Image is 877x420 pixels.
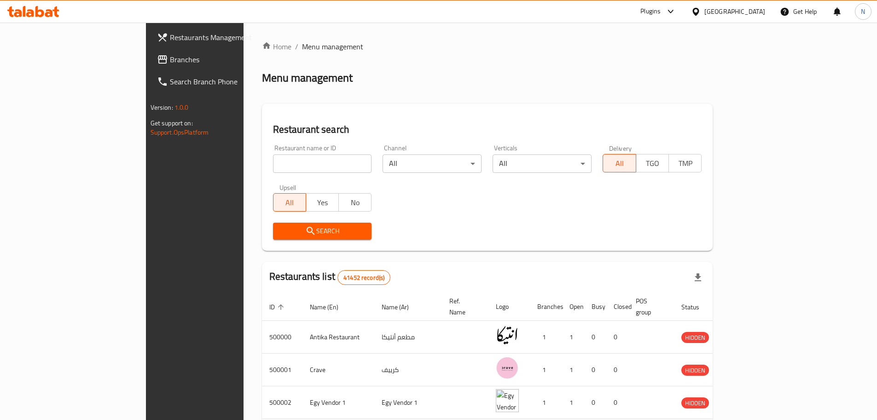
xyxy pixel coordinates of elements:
button: All [603,154,636,172]
span: Name (Ar) [382,302,421,313]
span: TGO [640,157,665,170]
span: Search [280,225,365,237]
span: 41452 record(s) [338,273,390,282]
h2: Restaurant search [273,123,702,136]
td: 0 [606,321,628,354]
a: Support.OpsPlatform [151,126,209,138]
div: Export file [687,266,709,289]
li: / [295,41,298,52]
td: 0 [606,354,628,386]
td: 1 [562,354,584,386]
td: Crave [302,354,374,386]
td: 1 [562,386,584,419]
span: HIDDEN [681,365,709,376]
td: 0 [584,354,606,386]
h2: Restaurants list [269,270,391,285]
a: Restaurants Management [150,26,292,48]
span: TMP [673,157,698,170]
th: Closed [606,293,628,321]
button: TGO [636,154,669,172]
div: HIDDEN [681,365,709,376]
img: Egy Vendor 1 [496,389,519,412]
span: POS group [636,296,663,318]
span: 1.0.0 [174,101,189,113]
a: Search Branch Phone [150,71,292,93]
span: ID [269,302,287,313]
th: Branches [530,293,562,321]
span: Name (En) [310,302,350,313]
div: [GEOGRAPHIC_DATA] [704,6,765,17]
img: Antika Restaurant [496,324,519,347]
span: Yes [310,196,335,209]
td: 1 [530,321,562,354]
button: TMP [668,154,702,172]
img: Crave [496,356,519,379]
span: All [607,157,632,170]
button: Search [273,223,372,240]
h2: Menu management [262,71,353,85]
button: No [338,193,372,212]
span: Branches [170,54,285,65]
td: 0 [584,386,606,419]
td: 1 [530,386,562,419]
th: Open [562,293,584,321]
div: Plugins [640,6,661,17]
button: All [273,193,306,212]
span: No [343,196,368,209]
span: Status [681,302,711,313]
div: All [493,154,592,173]
th: Busy [584,293,606,321]
td: مطعم أنتيكا [374,321,442,354]
th: Logo [488,293,530,321]
span: Menu management [302,41,363,52]
div: All [383,154,482,173]
span: Get support on: [151,117,193,129]
td: كرييف [374,354,442,386]
div: Total records count [337,270,390,285]
td: Antika Restaurant [302,321,374,354]
td: Egy Vendor 1 [302,386,374,419]
td: Egy Vendor 1 [374,386,442,419]
span: Restaurants Management [170,32,285,43]
span: HIDDEN [681,398,709,408]
span: HIDDEN [681,332,709,343]
td: 0 [606,386,628,419]
span: All [277,196,302,209]
td: 1 [530,354,562,386]
span: Search Branch Phone [170,76,285,87]
a: Branches [150,48,292,71]
button: Yes [306,193,339,212]
span: Ref. Name [449,296,477,318]
td: 1 [562,321,584,354]
td: 0 [584,321,606,354]
label: Delivery [609,145,632,151]
label: Upsell [279,184,296,190]
span: N [861,6,865,17]
input: Search for restaurant name or ID.. [273,154,372,173]
span: Version: [151,101,173,113]
nav: breadcrumb [262,41,713,52]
